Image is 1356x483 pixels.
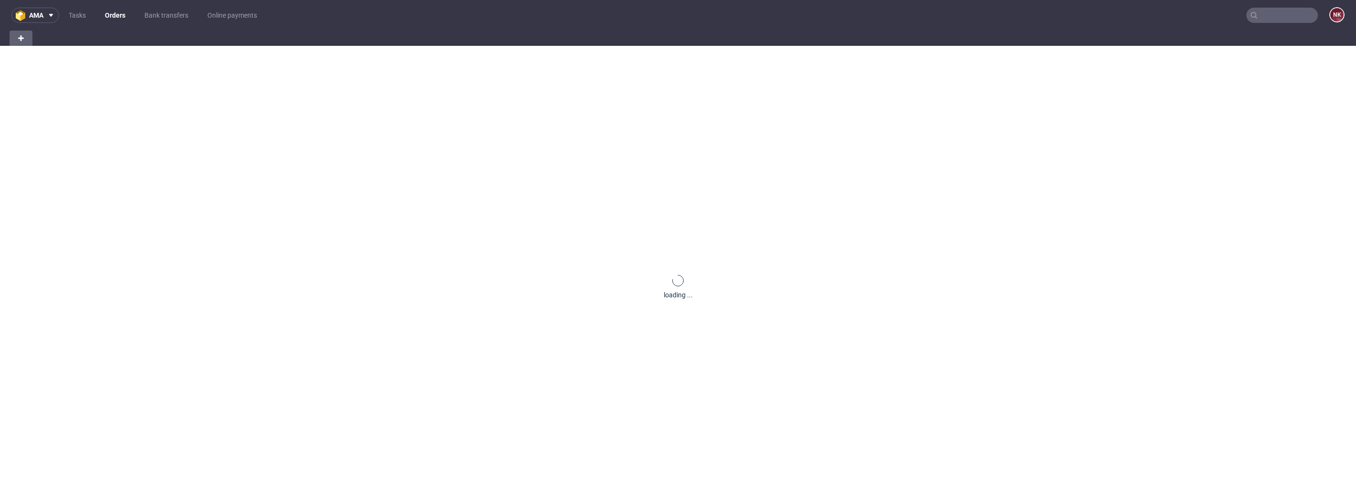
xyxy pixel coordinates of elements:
a: Orders [99,8,131,23]
a: Bank transfers [139,8,194,23]
figcaption: NK [1330,8,1344,21]
div: loading ... [664,290,693,300]
span: ama [29,12,43,19]
a: Tasks [63,8,92,23]
a: Online payments [202,8,263,23]
button: ama [11,8,59,23]
img: logo [16,10,29,21]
